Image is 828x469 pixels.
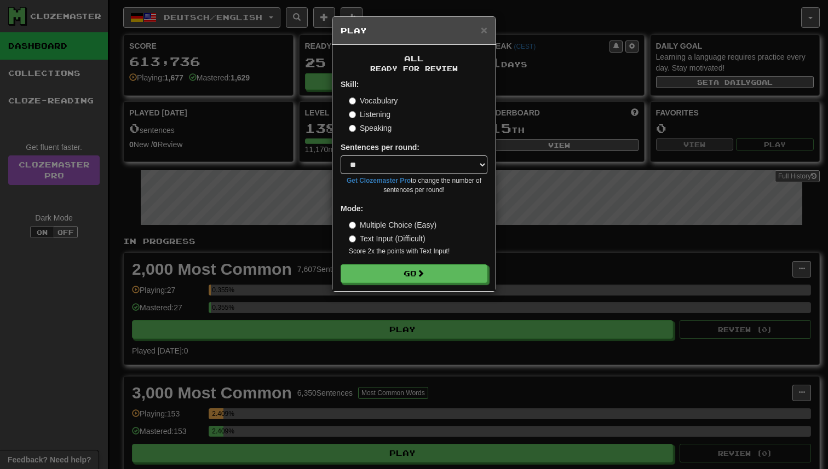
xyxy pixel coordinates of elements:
[349,233,426,244] label: Text Input (Difficult)
[349,109,390,120] label: Listening
[347,177,411,184] a: Get Clozemaster Pro
[481,24,487,36] button: Close
[349,222,356,229] input: Multiple Choice (Easy)
[349,123,392,134] label: Speaking
[349,247,487,256] small: Score 2x the points with Text Input !
[349,95,398,106] label: Vocabulary
[341,25,487,36] h5: Play
[341,176,487,195] small: to change the number of sentences per round!
[341,142,419,153] label: Sentences per round:
[481,24,487,36] span: ×
[349,219,436,230] label: Multiple Choice (Easy)
[349,97,356,105] input: Vocabulary
[349,125,356,132] input: Speaking
[349,111,356,118] input: Listening
[341,264,487,283] button: Go
[341,64,487,73] small: Ready for Review
[404,54,424,63] span: All
[341,204,363,213] strong: Mode:
[341,80,359,89] strong: Skill:
[349,235,356,242] input: Text Input (Difficult)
